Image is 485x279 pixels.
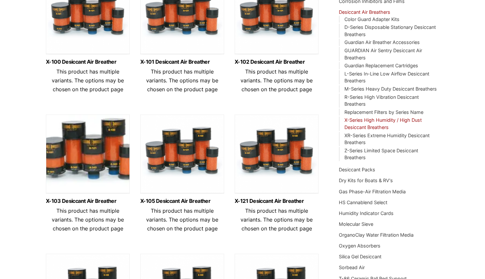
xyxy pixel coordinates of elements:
a: X-102 Desiccant Air Breather [235,59,319,65]
a: Desiccant Packs [339,167,375,172]
span: This product has multiple variants. The options may be chosen on the product page [241,207,313,232]
a: X-121 Desiccant Air Breather [235,198,319,204]
a: Desiccant Air Breathers [339,9,390,15]
a: Dry Kits for Boats & RV's [339,178,393,183]
a: R-Series High Vibration Desiccant Breathers [344,94,419,107]
a: Humidity Indicator Cards [339,210,394,216]
span: This product has multiple variants. The options may be chosen on the product page [146,68,218,93]
a: Silica Gel Desiccant [339,254,381,259]
a: X-103 Desiccant Air Breather [46,198,130,204]
a: Gas Phase-Air Filtration Media [339,189,406,194]
a: OrganoClay Water Filtration Media [339,232,414,238]
a: X-100 Desiccant Air Breather [46,59,130,65]
a: Z-Series Limited Space Desiccant Breathers [344,148,418,161]
a: Sorbead Air [339,265,365,270]
a: Molecular Sieve [339,221,373,227]
a: GUARDIAN Air Sentry Desiccant Air Breathers [344,48,422,60]
a: X-101 Desiccant Air Breather [140,59,224,65]
a: Oxygen Absorbers [339,243,380,248]
span: This product has multiple variants. The options may be chosen on the product page [52,207,124,232]
a: XR-Series Extreme Humidity Desiccant Breathers [344,133,430,145]
a: M-Series Heavy Duty Desiccant Breathers [344,86,437,92]
a: D-Series Disposable Stationary Desiccant Breathers [344,24,436,37]
a: Guardian Replacement Cartridges [344,63,418,68]
a: HS Cannablend Select [339,200,387,205]
a: X-Series High Humidity / High Dust Desiccant Breathers [344,117,422,130]
a: Color Guard Adapter Kits [344,16,399,22]
span: This product has multiple variants. The options may be chosen on the product page [146,207,218,232]
a: Guardian Air Breather Accessories [344,39,420,45]
a: Replacement Filters by Series Name [344,109,423,115]
span: This product has multiple variants. The options may be chosen on the product page [241,68,313,93]
a: X-105 Desiccant Air Breather [140,198,224,204]
a: L-Series In-Line Low Airflow Desiccant Breathers [344,71,429,84]
span: This product has multiple variants. The options may be chosen on the product page [52,68,124,93]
